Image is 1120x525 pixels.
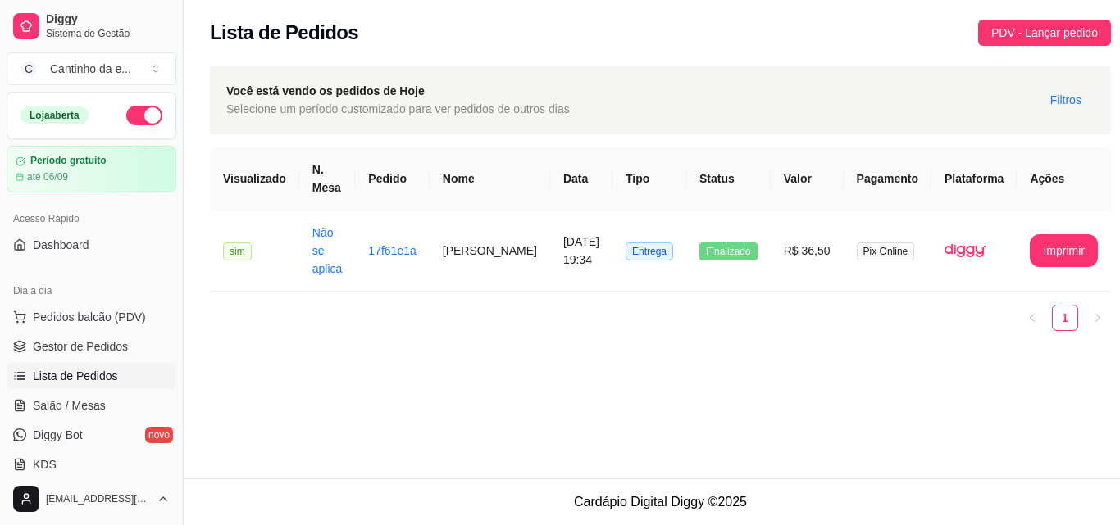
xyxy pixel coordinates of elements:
[550,210,612,292] td: [DATE] 19:34
[355,147,429,210] th: Pedido
[1085,305,1111,331] li: Next Page
[33,237,89,253] span: Dashboard
[1017,147,1111,210] th: Ações
[30,155,107,167] article: Período gratuito
[991,24,1098,42] span: PDV - Lançar pedido
[7,52,176,85] button: Select a team
[299,147,356,210] th: N. Mesa
[312,226,343,275] a: Não se aplica
[33,397,106,414] span: Salão / Mesas
[7,479,176,518] button: [EMAIL_ADDRESS][DOMAIN_NAME]
[46,27,170,40] span: Sistema de Gestão
[1019,305,1045,331] button: left
[1085,305,1111,331] button: right
[430,147,550,210] th: Nome
[1050,91,1081,109] span: Filtros
[223,242,252,260] span: sim
[226,84,425,97] strong: Você está vendo os pedidos de Hoje
[844,147,931,210] th: Pagamento
[7,278,176,304] div: Dia a dia
[7,206,176,232] div: Acesso Rápido
[7,363,176,389] a: Lista de Pedidos
[1093,313,1103,323] span: right
[210,20,358,46] h2: Lista de Pedidos
[612,147,686,210] th: Tipo
[368,244,416,257] a: 17f61e1a
[1037,87,1095,113] button: Filtros
[7,392,176,419] a: Salão / Mesas
[857,242,915,260] span: Pix Online
[1052,305,1078,331] li: 1
[50,61,131,77] div: Cantinho da e ...
[430,210,550,292] td: [PERSON_NAME]
[1027,313,1037,323] span: left
[626,242,673,260] span: Entrega
[46,12,170,27] span: Diggy
[771,147,844,210] th: Valor
[7,232,176,258] a: Dashboard
[7,304,176,330] button: Pedidos balcão (PDV)
[771,210,844,292] td: R$ 36,50
[33,338,128,355] span: Gestor de Pedidos
[33,456,57,473] span: KDS
[33,309,146,325] span: Pedidos balcão (PDV)
[33,427,83,443] span: Diggy Bot
[1053,305,1077,330] a: 1
[7,146,176,192] a: Período gratuitoaté 06/09
[27,170,68,183] article: até 06/09
[978,20,1111,46] button: PDV - Lançar pedido
[931,147,1017,210] th: Plataforma
[7,422,176,448] a: Diggy Botnovo
[33,368,118,384] span: Lista de Pedidos
[1030,234,1098,267] button: Imprimir
[20,61,37,77] span: C
[46,492,150,505] span: [EMAIL_ADDRESS][DOMAIN_NAME]
[550,147,612,210] th: Data
[945,230,986,271] img: diggy
[7,333,176,360] a: Gestor de Pedidos
[126,106,162,125] button: Alterar Status
[20,106,89,124] div: Loja aberta
[226,100,570,118] span: Selecione um período customizado para ver pedidos de outros dias
[699,242,758,260] span: Finalizado
[686,147,771,210] th: Status
[210,147,299,210] th: Visualizado
[7,7,176,46] a: DiggySistema de Gestão
[7,451,176,477] a: KDS
[1019,305,1045,331] li: Previous Page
